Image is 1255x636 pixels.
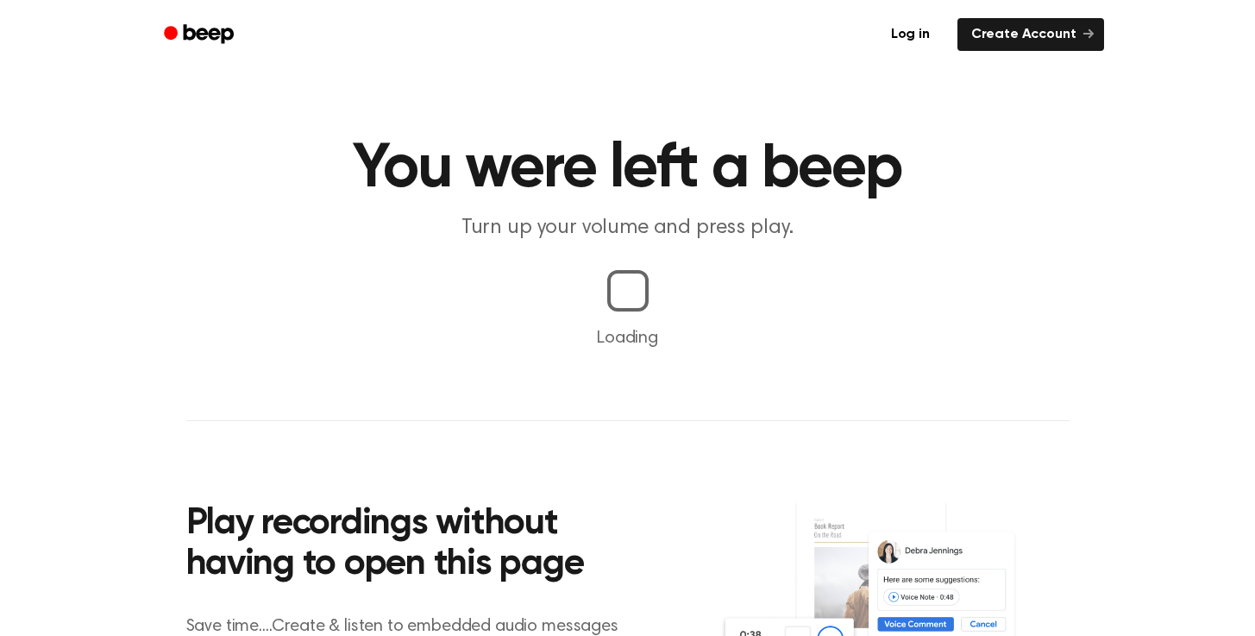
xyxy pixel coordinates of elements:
[957,18,1104,51] a: Create Account
[21,325,1234,351] p: Loading
[152,18,249,52] a: Beep
[186,504,651,586] h2: Play recordings without having to open this page
[186,138,1070,200] h1: You were left a beep
[874,15,947,54] a: Log in
[297,214,959,242] p: Turn up your volume and press play.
